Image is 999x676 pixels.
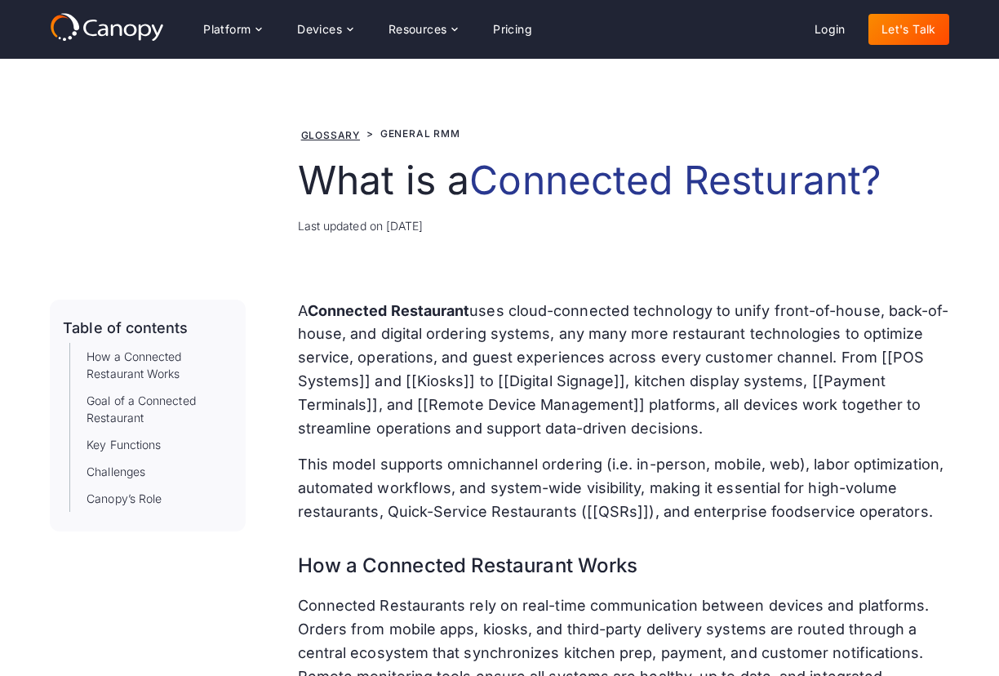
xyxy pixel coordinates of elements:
[388,24,447,35] div: Resources
[87,348,232,382] a: How a Connected Restaurant Works
[380,127,460,141] div: General RMM
[87,463,145,480] a: Challenges
[63,319,188,337] div: Table of contents
[298,157,949,204] h1: What is a
[308,302,470,319] strong: Connected Restaurant
[375,13,470,46] div: Resources
[297,24,342,35] div: Devices
[87,490,162,507] a: Canopy’s Role
[190,13,274,46] div: Platform
[87,436,161,453] a: Key Functions
[298,300,949,441] p: A uses cloud-connected technology to unify front-of-house, back-of-house, and digital ordering sy...
[298,537,949,581] h3: How a Connected Restaurant Works
[366,127,374,141] div: >
[301,129,360,141] a: Glossary
[284,13,366,46] div: Devices
[801,14,859,45] a: Login
[480,14,545,45] a: Pricing
[298,217,949,234] div: Last updated on [DATE]
[469,156,881,204] em: Connected Resturant?
[203,24,251,35] div: Platform
[87,392,232,426] a: Goal of a Connected Restaurant
[868,14,949,45] a: Let's Talk
[298,453,949,523] p: This model supports omnichannel ordering (i.e. in-person, mobile, web), labor optimization, autom...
